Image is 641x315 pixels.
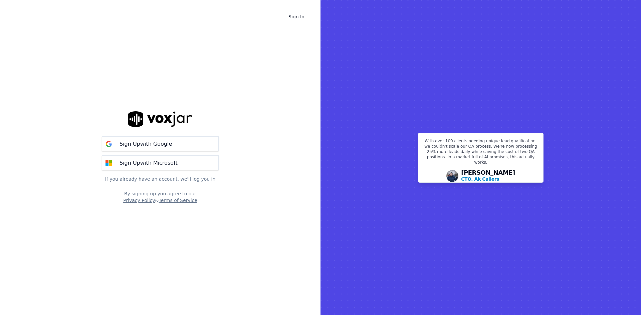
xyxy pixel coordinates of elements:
div: By signing up you agree to our & [102,190,219,204]
img: google Sign Up button [102,137,116,151]
button: Sign Upwith Google [102,136,219,151]
button: Privacy Policy [123,197,155,204]
p: If you already have an account, we'll log you in [102,176,219,182]
div: [PERSON_NAME] [461,170,515,182]
img: microsoft Sign Up button [102,156,116,170]
p: Sign Up with Google [120,140,172,148]
button: Terms of Service [159,197,197,204]
img: Avatar [446,170,458,182]
a: Sign In [283,11,310,23]
button: Sign Upwith Microsoft [102,155,219,170]
p: With over 100 clients needing unique lead qualification, we couldn't scale our QA process. We're ... [422,138,539,168]
p: CTO, Ak Callers [461,176,499,182]
img: logo [128,111,192,127]
p: Sign Up with Microsoft [120,159,178,167]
